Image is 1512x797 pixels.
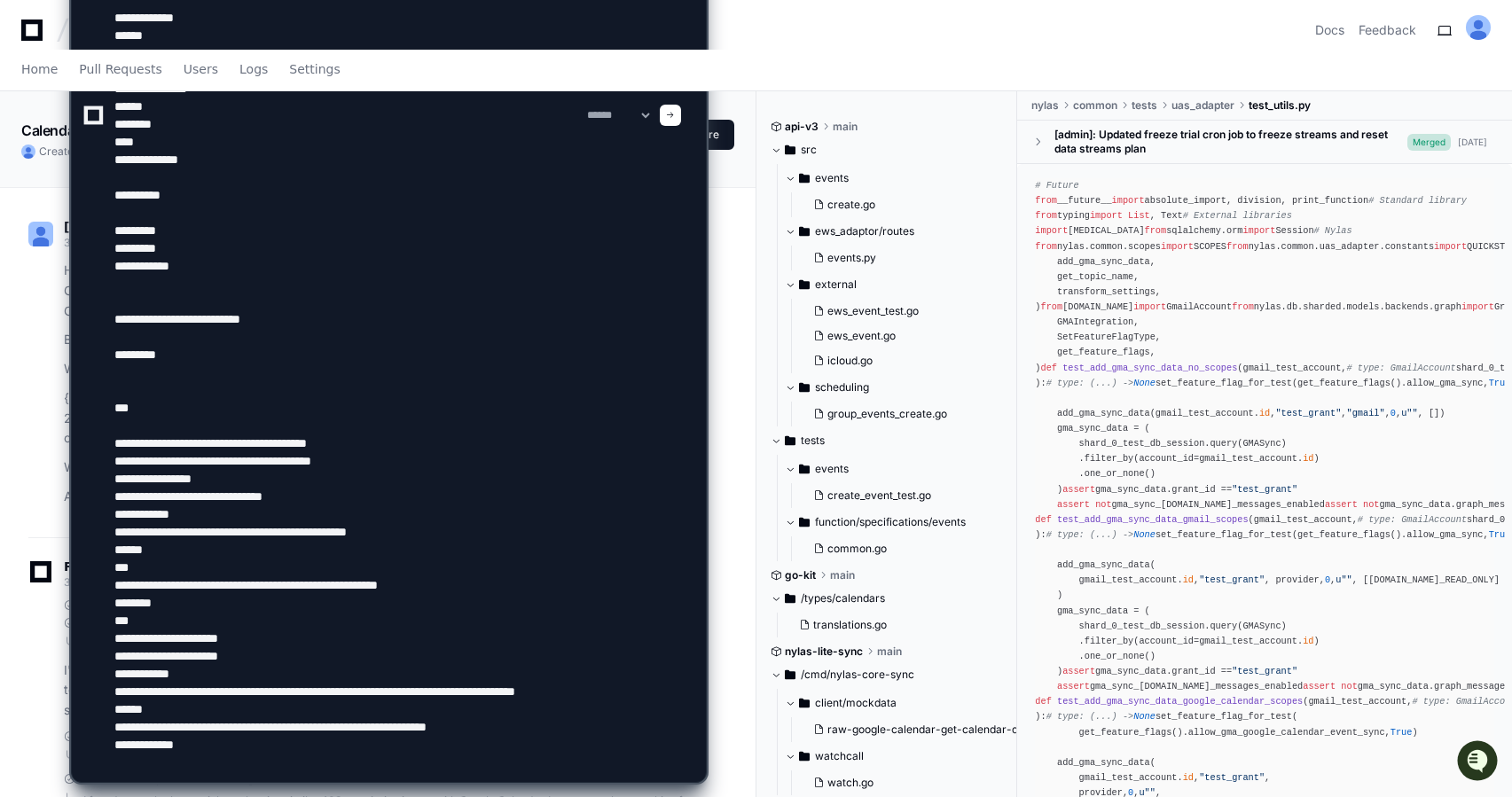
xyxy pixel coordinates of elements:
[289,64,340,74] span: Settings
[21,64,58,74] span: Home
[125,185,215,199] a: Powered byPylon
[79,50,161,90] a: Pull Requests
[184,50,218,90] a: Users
[239,50,268,90] a: Logs
[60,132,291,150] div: Start new chat
[176,186,215,199] span: Pylon
[21,50,58,90] a: Home
[79,64,161,74] span: Pull Requests
[18,18,53,53] img: PlayerZero
[289,50,340,90] a: Settings
[18,132,50,164] img: 1756235613930-3d25f9e4-fa56-45dd-b3ad-e072dfbd1548
[18,71,323,99] div: Welcome
[302,137,323,159] button: Start new chat
[184,64,218,74] span: Users
[1455,738,1503,786] iframe: Open customer support
[60,150,224,164] div: We're available if you need us!
[239,64,268,74] span: Logs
